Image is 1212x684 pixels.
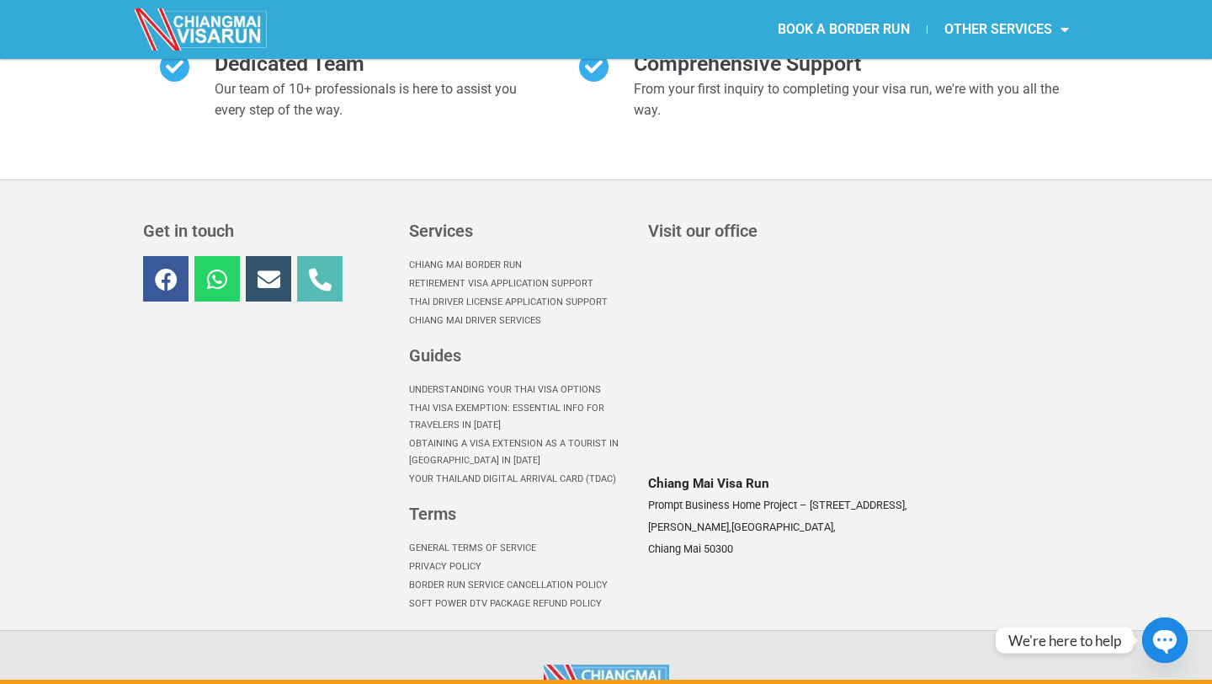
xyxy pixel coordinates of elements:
span: Chiang Mai Visa Run [648,476,769,491]
p: From your first inquiry to completing your visa run, we're with you all the way. [634,78,1086,121]
a: General Terms of Service [409,539,630,558]
a: Thai Driver License Application Support [409,293,630,312]
span: [GEOGRAPHIC_DATA], Chiang Mai 50300 [648,521,836,555]
p: Our team of 10+ professionals is here to assist you every step of the way. [215,78,529,121]
a: Chiang Mai Border Run [409,256,630,275]
a: OTHER SERVICES [928,10,1086,49]
a: Your Thailand Digital Arrival Card (TDAC) [409,470,630,489]
a: Border Run Service Cancellation Policy [409,576,630,595]
h3: Get in touch [143,222,392,239]
nav: Menu [606,10,1086,49]
h3: Visit our office [648,222,1066,239]
a: Thai Visa Exemption: Essential Info for Travelers in [DATE] [409,399,630,435]
h3: Terms [409,505,630,522]
h2: Comprehensive Support [634,51,1086,78]
a: Privacy Policy [409,558,630,576]
h2: Dedicated Team [215,51,529,78]
a: Soft Power DTV Package Refund Policy [409,595,630,613]
nav: Menu [409,539,630,613]
h3: Guides [409,347,630,364]
span: Prompt Business Home Project – [648,499,806,511]
a: Understanding Your Thai Visa options [409,381,630,399]
a: Obtaining a Visa Extension as a Tourist in [GEOGRAPHIC_DATA] in [DATE] [409,435,630,470]
a: BOOK A BORDER RUN [761,10,927,49]
a: Chiang Mai Driver Services [409,312,630,330]
nav: Menu [409,381,630,489]
h3: Services [409,222,630,239]
a: Retirement Visa Application Support [409,275,630,293]
nav: Menu [409,256,630,330]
